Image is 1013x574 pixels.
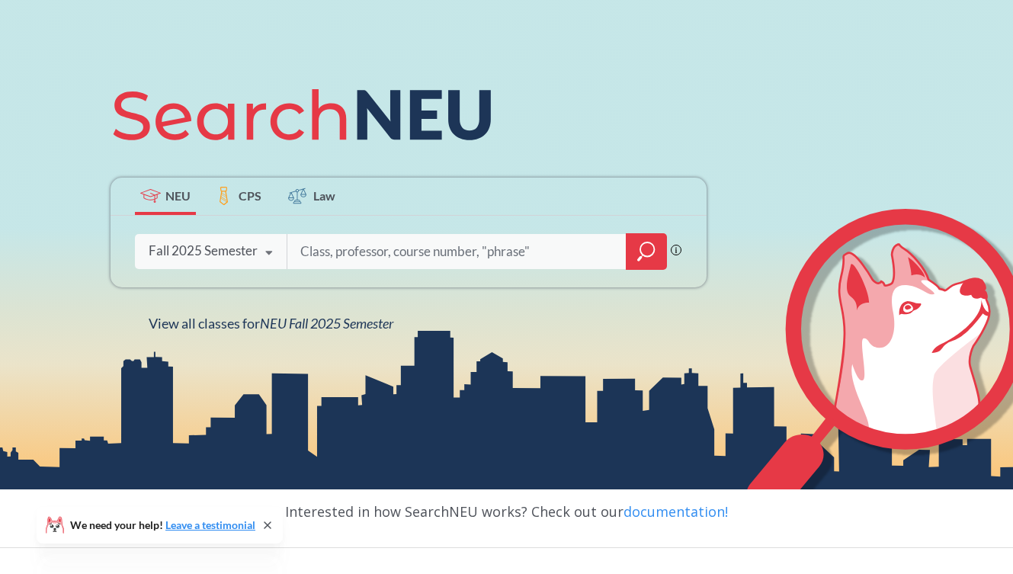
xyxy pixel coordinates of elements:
[239,187,261,204] span: CPS
[165,187,191,204] span: NEU
[149,315,393,332] span: View all classes for
[260,315,393,332] span: NEU Fall 2025 Semester
[313,187,335,204] span: Law
[299,236,616,268] input: Class, professor, course number, "phrase"
[626,233,667,270] div: magnifying glass
[637,241,656,262] svg: magnifying glass
[149,242,258,259] div: Fall 2025 Semester
[624,502,728,521] a: documentation!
